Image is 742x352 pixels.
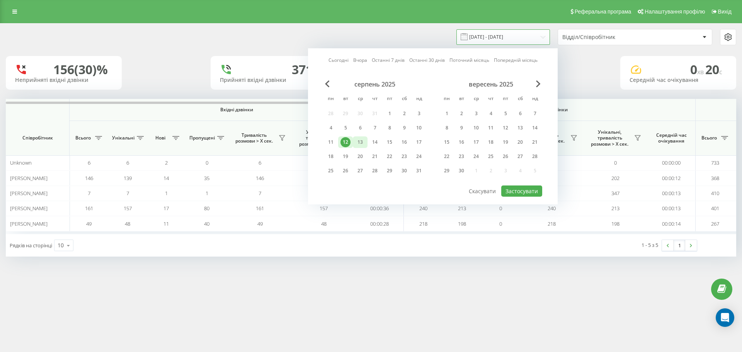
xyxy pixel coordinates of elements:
[321,220,327,227] span: 48
[204,175,209,182] span: 35
[90,107,383,113] span: Вхідні дзвінки
[353,136,368,148] div: ср 13 серп 2025 р.
[439,80,542,88] div: вересень 2025
[513,136,528,148] div: сб 20 вер 2025 р.
[397,108,412,119] div: сб 2 серп 2025 р.
[456,109,466,119] div: 2
[124,205,132,212] span: 157
[513,108,528,119] div: сб 6 вер 2025 р.
[414,123,424,133] div: 10
[439,108,454,119] div: пн 1 вер 2025 р.
[398,94,410,105] abbr: субота
[611,220,619,227] span: 198
[414,137,424,147] div: 17
[705,61,722,78] span: 20
[340,94,351,105] abbr: вівторок
[15,77,112,83] div: Неприйняті вхідні дзвінки
[340,151,351,162] div: 19
[256,175,264,182] span: 146
[325,80,330,87] span: Previous Month
[326,137,336,147] div: 11
[320,205,328,212] span: 157
[412,108,426,119] div: нд 3 серп 2025 р.
[530,123,540,133] div: 14
[368,165,382,177] div: чт 28 серп 2025 р.
[500,151,511,162] div: 26
[500,94,511,105] abbr: п’ятниця
[85,175,93,182] span: 146
[711,175,719,182] span: 368
[500,123,511,133] div: 12
[88,159,90,166] span: 6
[356,216,404,231] td: 00:00:28
[513,122,528,134] div: сб 13 вер 2025 р.
[486,137,496,147] div: 18
[385,109,395,119] div: 1
[529,94,541,105] abbr: неділя
[483,108,498,119] div: чт 4 вер 2025 р.
[587,129,632,147] span: Унікальні, тривалість розмови > Х сек.
[718,9,732,15] span: Вихід
[368,151,382,162] div: чт 21 серп 2025 р.
[126,159,129,166] span: 6
[412,151,426,162] div: нд 24 серп 2025 р.
[454,136,469,148] div: вт 16 вер 2025 р.
[370,151,380,162] div: 21
[514,94,526,105] abbr: субота
[498,122,513,134] div: пт 12 вер 2025 р.
[562,34,655,41] div: Відділ/Співробітник
[204,205,209,212] span: 80
[85,205,93,212] span: 161
[414,109,424,119] div: 3
[338,165,353,177] div: вт 26 серп 2025 р.
[353,122,368,134] div: ср 6 серп 2025 р.
[697,68,705,76] span: хв
[384,94,395,105] abbr: п’ятниця
[456,123,466,133] div: 9
[528,151,542,162] div: нд 28 вер 2025 р.
[711,159,719,166] span: 733
[353,56,367,64] a: Вчора
[412,136,426,148] div: нд 17 серп 2025 р.
[442,123,452,133] div: 8
[338,136,353,148] div: вт 12 серп 2025 р.
[469,136,483,148] div: ср 17 вер 2025 р.
[456,94,467,105] abbr: вівторок
[515,123,525,133] div: 13
[454,165,469,177] div: вт 30 вер 2025 р.
[439,151,454,162] div: пн 22 вер 2025 р.
[500,137,511,147] div: 19
[399,137,409,147] div: 16
[711,220,719,227] span: 267
[548,220,556,227] span: 218
[611,175,619,182] span: 202
[323,122,338,134] div: пн 4 серп 2025 р.
[326,151,336,162] div: 18
[498,151,513,162] div: пт 26 вер 2025 р.
[439,122,454,134] div: пн 8 вер 2025 р.
[385,166,395,176] div: 29
[414,151,424,162] div: 24
[355,151,365,162] div: 20
[370,137,380,147] div: 14
[483,151,498,162] div: чт 25 вер 2025 р.
[355,123,365,133] div: 6
[292,62,313,77] div: 371
[414,166,424,176] div: 31
[442,137,452,147] div: 15
[465,185,500,197] button: Скасувати
[515,109,525,119] div: 6
[530,137,540,147] div: 21
[10,205,48,212] span: [PERSON_NAME]
[397,165,412,177] div: сб 30 серп 2025 р.
[340,123,351,133] div: 5
[530,151,540,162] div: 28
[220,77,317,83] div: Прийняті вхідні дзвінки
[647,170,696,185] td: 00:00:12
[86,220,92,227] span: 49
[326,166,336,176] div: 25
[515,137,525,147] div: 20
[456,151,466,162] div: 23
[338,122,353,134] div: вт 5 серп 2025 р.
[409,56,445,64] a: Останні 30 днів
